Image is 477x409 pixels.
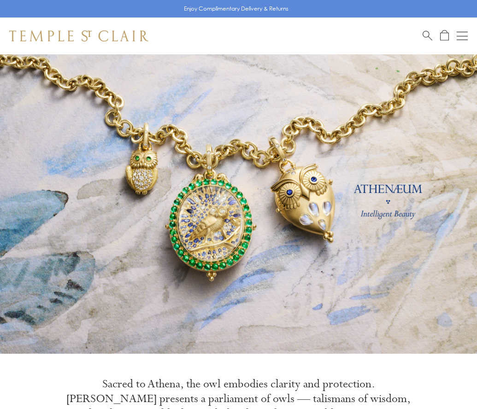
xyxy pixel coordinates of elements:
img: Temple St. Clair [9,30,148,41]
a: Search [423,30,432,41]
p: Enjoy Complimentary Delivery & Returns [184,4,289,13]
a: Open Shopping Bag [440,30,449,41]
button: Open navigation [457,30,468,41]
